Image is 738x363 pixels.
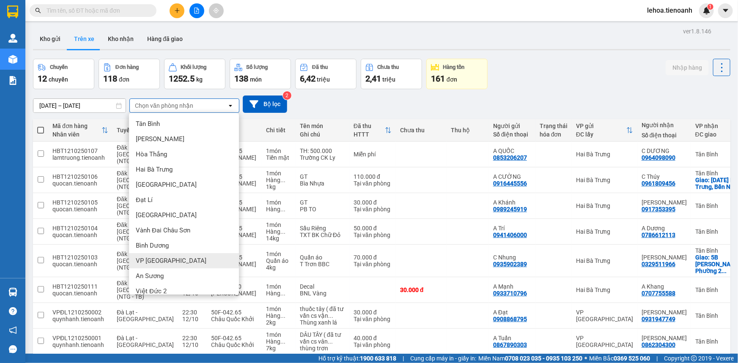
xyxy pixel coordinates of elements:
div: quocan.tienoanh [52,180,108,187]
span: Hai Bà Trưng [136,165,173,174]
div: Châu Quốc Khởi [211,316,258,322]
div: C Nhung [493,254,531,261]
span: triệu [382,76,395,83]
div: 0961809456 [642,180,675,187]
div: A Trí [493,225,531,232]
div: Nhân viên [52,131,102,138]
div: C DƯƠNG [642,147,687,154]
div: Hàng thông thường [266,206,291,213]
div: Người gửi [493,123,531,129]
span: Vành Đai Châu Sơn [136,226,190,235]
img: warehouse-icon [8,288,17,297]
span: ⚪️ [584,357,587,360]
div: 70.000 đ [354,254,392,261]
span: 6,42 [300,74,316,84]
div: 50F-042.65 [211,309,258,316]
div: Chuyến [50,64,68,70]
div: lamtruong.tienoanh [52,154,108,161]
div: 22:30 [182,309,203,316]
span: 1252.5 [169,74,195,84]
div: Chi tiết [266,127,291,134]
div: quynhanh.tienoanh [52,341,108,348]
span: triệu [317,76,330,83]
div: 1 món [266,306,291,312]
div: 40.000 đ [354,335,392,341]
div: Số điện thoại [642,132,687,139]
div: ĐC lấy [576,131,626,138]
div: Sầu Riêng [300,225,345,232]
img: solution-icon [8,76,17,85]
div: Tại văn phòng [354,341,392,348]
div: A Khánh [493,199,531,206]
span: An Sương [136,272,164,280]
div: HBT1210250103 [52,254,108,261]
div: Số điện thoại [493,131,531,138]
div: VP gửi [576,123,626,129]
button: caret-down [718,3,733,18]
div: A Tuấn [493,335,531,341]
div: 1 món [266,283,291,290]
div: 1 món [266,221,291,228]
span: VP [GEOGRAPHIC_DATA] [136,257,206,265]
span: [PERSON_NAME] [136,135,184,143]
img: warehouse-icon [8,55,17,64]
span: [GEOGRAPHIC_DATA] [136,211,197,219]
span: | [403,354,404,363]
span: Đăk Lăk - [GEOGRAPHIC_DATA] (NTG - TB) [117,144,174,164]
div: 30.000 đ [354,309,392,316]
div: HTTT [354,131,385,138]
span: ... [328,312,333,319]
div: hóa đơn [540,131,568,138]
strong: 1900 633 818 [360,355,396,362]
svg: open [227,102,234,109]
span: caret-down [722,7,730,14]
div: quocan.tienoanh [52,232,108,238]
div: Tại văn phòng [354,206,392,213]
div: 1 món [266,331,291,338]
div: A Khang [642,283,687,290]
div: PB TO [300,206,345,213]
div: VP [GEOGRAPHIC_DATA] [576,335,633,348]
div: Tên món [300,123,345,129]
div: Đã thu [312,64,328,70]
div: Hai Bà Trưng [576,287,633,293]
button: plus [170,3,184,18]
button: Kho gửi [33,29,67,49]
div: HBT1210250111 [52,283,108,290]
span: Đăk Lăk - [GEOGRAPHIC_DATA] (NTG - TB) [117,251,174,271]
th: Toggle SortBy [48,119,112,142]
button: Hàng tồn161đơn [426,59,488,89]
div: Số lượng [247,64,268,70]
div: Tuyến [117,127,174,134]
div: 0867890303 [493,341,527,348]
div: Mã đơn hàng [52,123,102,129]
div: Hàng thông thường [266,290,291,297]
div: Hàng thông thường [266,177,291,183]
div: 110.000 đ [354,173,392,180]
div: Ghi chú [300,131,345,138]
sup: 1 [708,4,713,10]
div: Thùng xanh lá [300,319,345,326]
button: Trên xe [67,29,101,49]
button: Khối lượng1252.5kg [164,59,225,89]
span: Bình Dương [136,241,169,250]
button: Kho nhận [101,29,140,49]
span: Đăk Lăk - [GEOGRAPHIC_DATA] (NTG - TB) [117,170,174,190]
strong: 0708 023 035 - 0935 103 250 [505,355,582,362]
span: 1 [709,4,712,10]
div: Thu hộ [451,127,485,134]
div: 0933710796 [493,290,527,297]
span: Cung cấp máy in - giấy in: [410,354,476,363]
div: Miễn phí [354,151,392,158]
div: Tại văn phòng [354,180,392,187]
div: TXT BK Chữ Đỏ [300,232,345,238]
div: BNL Vàng [300,290,345,297]
div: Anh Trí [642,309,687,316]
div: VPĐL1210250002 [52,309,108,316]
div: Đơn hàng [115,64,139,70]
span: Đà Lạt - [GEOGRAPHIC_DATA] [117,335,174,348]
div: Tại văn phòng [354,261,392,267]
sup: 2 [283,91,291,100]
div: 1 món [266,170,291,177]
div: 1 kg [266,183,291,190]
